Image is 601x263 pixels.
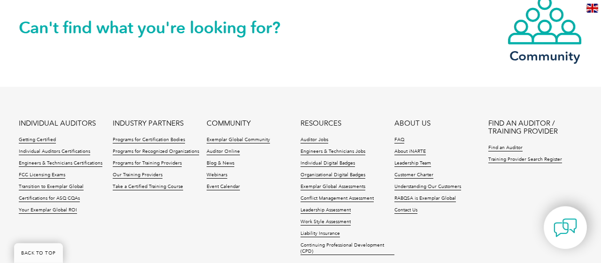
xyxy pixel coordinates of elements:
[507,50,582,62] h3: Community
[300,242,394,255] a: Continuing Professional Development (CPD)
[488,120,582,135] a: FIND AN AUDITOR / TRAINING PROVIDER
[19,20,300,35] h2: Can't find what you're looking for?
[394,184,461,190] a: Understanding Our Customers
[394,120,431,128] a: ABOUT US
[19,160,102,167] a: Engineers & Technicians Certifications
[113,184,183,190] a: Take a Certified Training Course
[300,207,351,214] a: Leadership Assessment
[19,195,80,202] a: Certifications for ASQ CQAs
[207,149,240,155] a: Auditor Online
[300,195,374,202] a: Conflict Management Assessment
[207,160,234,167] a: Blog & News
[300,184,365,190] a: Exemplar Global Assessments
[394,149,426,155] a: About iNARTE
[14,243,63,263] a: BACK TO TOP
[586,4,598,13] img: en
[113,160,182,167] a: Programs for Training Providers
[113,149,199,155] a: Programs for Recognized Organizations
[300,120,341,128] a: RESOURCES
[488,145,523,151] a: Find an Auditor
[19,184,84,190] a: Transition to Exemplar Global
[394,160,431,167] a: Leadership Team
[300,160,355,167] a: Individual Digital Badges
[394,195,456,202] a: RABQSA is Exemplar Global
[488,157,562,163] a: Training Provider Search Register
[300,219,351,225] a: Work Style Assessment
[19,172,65,179] a: FCC Licensing Exams
[300,149,365,155] a: Engineers & Technicians Jobs
[207,184,240,190] a: Event Calendar
[554,216,577,240] img: contact-chat.png
[19,207,77,214] a: Your Exemplar Global ROI
[300,231,340,237] a: Liability Insurance
[19,149,90,155] a: Individual Auditors Certifications
[113,137,185,143] a: Programs for Certification Bodies
[113,120,184,128] a: INDUSTRY PARTNERS
[394,172,433,179] a: Customer Charter
[207,137,270,143] a: Exemplar Global Community
[394,207,417,214] a: Contact Us
[207,120,251,128] a: COMMUNITY
[113,172,162,179] a: Our Training Providers
[19,120,96,128] a: INDIVIDUAL AUDITORS
[394,137,404,143] a: FAQ
[19,137,56,143] a: Getting Certified
[300,172,365,179] a: Organizational Digital Badges
[300,137,328,143] a: Auditor Jobs
[207,172,227,179] a: Webinars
